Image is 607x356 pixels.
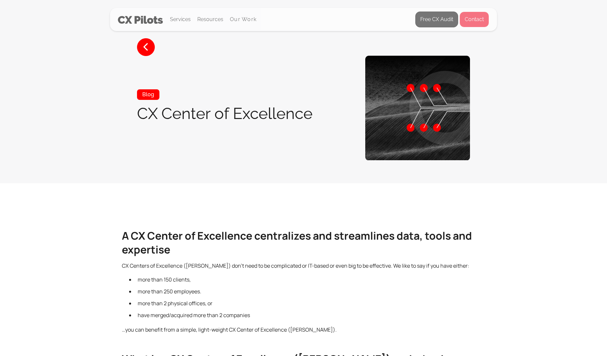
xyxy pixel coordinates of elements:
[137,89,159,100] div: Blog
[230,16,257,22] a: Our Work
[122,229,485,256] h2: A CX Center of Excellence centralizes and streamlines data, tools and expertise
[135,299,485,308] li: more than 2 physical offices, or
[135,275,485,284] li: more than 150 clients,
[170,8,191,31] div: Services
[135,287,485,296] li: more than 250 employees.
[459,12,489,27] a: Contact
[122,262,485,270] p: CX Centers of Excellence ([PERSON_NAME]) don’t need to be complicated or IT-based or even big to ...
[122,326,485,334] p: …you can benefit from a simple, light-weight CX Center of Excellence ([PERSON_NAME]).
[122,339,485,347] p: ‍
[197,15,223,24] div: Resources
[415,12,458,27] a: Free CX Audit
[135,311,485,320] li: have merged/acquired more than 2 companies
[170,15,191,24] div: Services
[137,38,155,56] a: <
[137,105,313,122] h1: CX Center of Excellence
[197,8,223,31] div: Resources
